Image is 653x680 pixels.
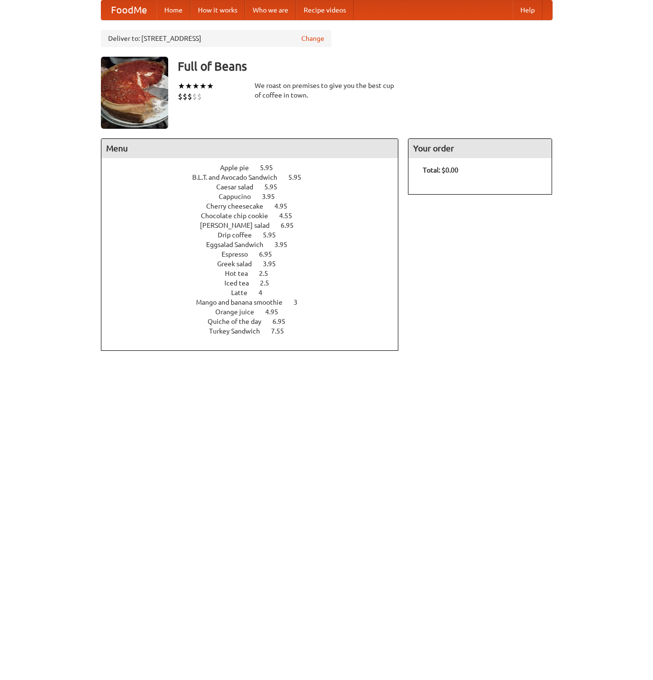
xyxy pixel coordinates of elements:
span: Cherry cheesecake [206,202,273,210]
h4: Your order [408,139,552,158]
a: How it works [190,0,245,20]
span: Chocolate chip cookie [201,212,278,220]
span: 6.95 [281,222,303,229]
li: ★ [207,81,214,91]
a: Eggsalad Sandwich 3.95 [206,241,305,248]
a: FoodMe [101,0,157,20]
a: Caesar salad 5.95 [216,183,295,191]
a: Cappucino 3.95 [219,193,293,200]
span: 6.95 [272,318,295,325]
span: 4.95 [265,308,288,316]
span: Cappucino [219,193,260,200]
span: Drip coffee [218,231,261,239]
a: Who we are [245,0,296,20]
h4: Menu [101,139,398,158]
span: [PERSON_NAME] salad [200,222,279,229]
span: Iced tea [224,279,259,287]
span: Caesar salad [216,183,263,191]
span: 6.95 [259,250,282,258]
span: Eggsalad Sandwich [206,241,273,248]
span: Hot tea [225,270,258,277]
a: Apple pie 5.95 [220,164,291,172]
span: Latte [231,289,257,297]
a: Cherry cheesecake 4.95 [206,202,305,210]
span: 3.95 [263,260,285,268]
a: Recipe videos [296,0,354,20]
a: Latte 4 [231,289,280,297]
span: 3.95 [262,193,284,200]
img: angular.jpg [101,57,168,129]
li: $ [187,91,192,102]
span: 5.95 [288,173,311,181]
li: $ [197,91,202,102]
a: Espresso 6.95 [222,250,290,258]
a: Drip coffee 5.95 [218,231,294,239]
span: Apple pie [220,164,259,172]
span: 4.55 [279,212,302,220]
a: Chocolate chip cookie 4.55 [201,212,310,220]
li: $ [178,91,183,102]
b: Total: $0.00 [423,166,458,174]
a: B.L.T. and Avocado Sandwich 5.95 [192,173,319,181]
span: Espresso [222,250,258,258]
a: Mango and banana smoothie 3 [196,298,315,306]
span: Mango and banana smoothie [196,298,292,306]
span: 4.95 [274,202,297,210]
span: B.L.T. and Avocado Sandwich [192,173,287,181]
a: Change [301,34,324,43]
a: Iced tea 2.5 [224,279,287,287]
span: 3.95 [274,241,297,248]
span: 7.55 [271,327,294,335]
span: 5.95 [263,231,285,239]
div: Deliver to: [STREET_ADDRESS] [101,30,332,47]
span: Quiche of the day [208,318,271,325]
span: 4 [259,289,272,297]
li: $ [183,91,187,102]
a: Help [513,0,542,20]
a: Home [157,0,190,20]
span: 2.5 [259,270,278,277]
span: 3 [294,298,307,306]
span: Orange juice [215,308,264,316]
a: Quiche of the day 6.95 [208,318,303,325]
span: Turkey Sandwich [209,327,270,335]
span: Greek salad [217,260,261,268]
li: ★ [199,81,207,91]
li: ★ [185,81,192,91]
span: 2.5 [260,279,279,287]
a: Greek salad 3.95 [217,260,294,268]
a: Turkey Sandwich 7.55 [209,327,302,335]
div: We roast on premises to give you the best cup of coffee in town. [255,81,399,100]
a: [PERSON_NAME] salad 6.95 [200,222,311,229]
h3: Full of Beans [178,57,553,76]
li: $ [192,91,197,102]
a: Orange juice 4.95 [215,308,296,316]
span: 5.95 [260,164,283,172]
span: 5.95 [264,183,287,191]
a: Hot tea 2.5 [225,270,286,277]
li: ★ [192,81,199,91]
li: ★ [178,81,185,91]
